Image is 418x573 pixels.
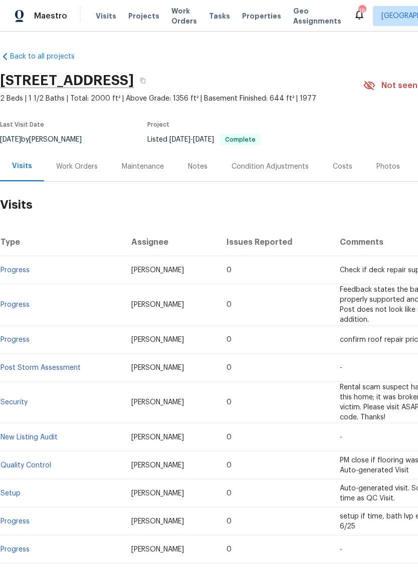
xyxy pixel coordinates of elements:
a: Progress [1,301,30,308]
span: 0 [227,364,232,371]
span: 0 [227,399,232,406]
span: Work Orders [171,6,197,26]
span: 0 [227,518,232,525]
button: Copy Address [134,72,152,90]
span: [PERSON_NAME] [131,518,184,525]
div: Notes [188,162,207,172]
a: Progress [1,518,30,525]
div: Maintenance [122,162,164,172]
a: Setup [1,490,21,497]
div: 18 [358,6,365,16]
a: Quality Control [1,462,51,469]
span: [PERSON_NAME] [131,490,184,497]
th: Assignee [123,228,219,256]
a: Security [1,399,28,406]
span: Properties [242,11,281,21]
span: Maestro [34,11,67,21]
span: [PERSON_NAME] [131,546,184,553]
span: - [169,136,214,143]
span: [PERSON_NAME] [131,301,184,308]
span: 0 [227,490,232,497]
span: [PERSON_NAME] [131,267,184,274]
span: 0 [227,434,232,441]
span: Visits [96,11,116,21]
span: - [340,434,342,441]
span: [DATE] [193,136,214,143]
div: Costs [333,162,352,172]
a: New Listing Audit [1,434,58,441]
span: Projects [128,11,159,21]
span: 0 [227,546,232,553]
span: [PERSON_NAME] [131,462,184,469]
a: Post Storm Assessment [1,364,81,371]
span: [DATE] [169,136,190,143]
span: 0 [227,301,232,308]
span: - [340,546,342,553]
span: Geo Assignments [293,6,341,26]
span: - [340,364,342,371]
span: Listed [147,136,261,143]
span: 0 [227,462,232,469]
span: [PERSON_NAME] [131,399,184,406]
span: 0 [227,336,232,343]
span: Project [147,122,169,128]
div: Work Orders [56,162,98,172]
span: Tasks [209,13,230,20]
a: Progress [1,546,30,553]
div: Photos [376,162,400,172]
span: Complete [221,137,260,143]
div: Visits [12,161,32,171]
th: Issues Reported [219,228,332,256]
a: Progress [1,267,30,274]
span: [PERSON_NAME] [131,364,184,371]
a: Progress [1,336,30,343]
span: [PERSON_NAME] [131,434,184,441]
span: [PERSON_NAME] [131,336,184,343]
span: 0 [227,267,232,274]
div: Condition Adjustments [232,162,309,172]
